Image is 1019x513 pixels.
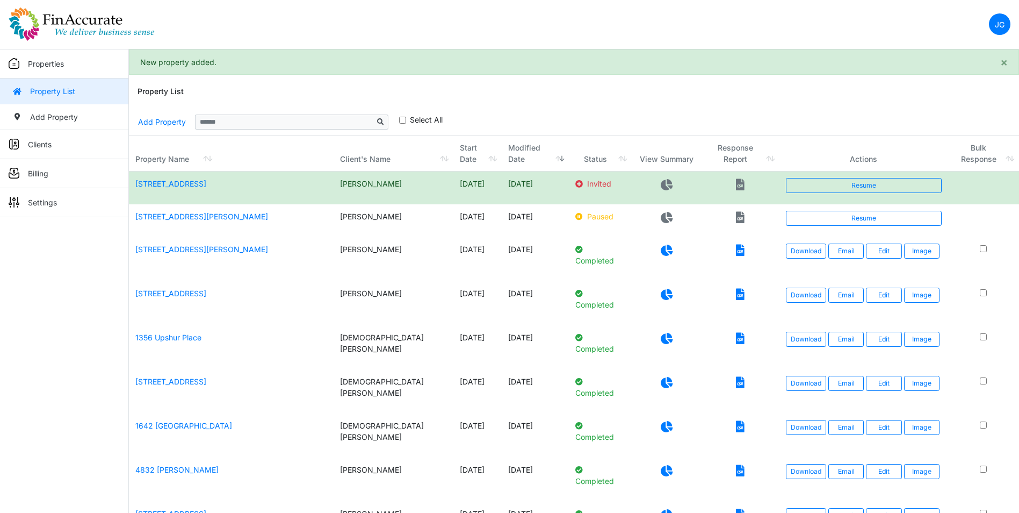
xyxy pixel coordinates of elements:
[334,369,453,414] td: [DEMOGRAPHIC_DATA][PERSON_NAME]
[9,139,19,149] img: sidemenu_client.png
[904,288,939,303] button: Image
[502,204,569,237] td: [DATE]
[575,376,625,398] p: Completed
[989,50,1018,74] button: Close
[195,115,373,130] input: Sizing example input
[786,288,826,303] a: Download
[334,458,453,502] td: [PERSON_NAME]
[575,464,625,487] p: Completed
[502,458,569,502] td: [DATE]
[786,376,826,391] a: Download
[866,288,901,303] a: Edit
[779,136,948,172] th: Actions
[9,197,19,208] img: sidemenu_settings.png
[866,244,901,259] a: Edit
[786,178,942,193] a: Resume
[129,136,334,172] th: Property Name: activate to sort column ascending
[575,211,625,222] p: Paused
[453,237,502,281] td: [DATE]
[948,136,1019,172] th: Bulk Response: activate to sort column ascending
[453,136,502,172] th: Start Date: activate to sort column ascending
[1000,55,1008,69] span: ×
[866,332,901,347] a: Edit
[453,172,502,204] td: [DATE]
[502,369,569,414] td: [DATE]
[995,19,1004,30] p: JG
[904,464,939,479] button: Image
[575,244,625,266] p: Completed
[786,332,826,347] a: Download
[502,414,569,458] td: [DATE]
[334,281,453,325] td: [PERSON_NAME]
[135,212,268,221] a: [STREET_ADDRESS][PERSON_NAME]
[828,244,864,259] button: Email
[828,376,864,391] button: Email
[828,420,864,435] button: Email
[453,281,502,325] td: [DATE]
[135,245,268,254] a: [STREET_ADDRESS][PERSON_NAME]
[904,332,939,347] button: Image
[334,136,453,172] th: Client's Name: activate to sort column ascending
[138,87,184,96] h6: Property List
[453,204,502,237] td: [DATE]
[28,197,57,208] p: Settings
[575,288,625,310] p: Completed
[334,325,453,369] td: [DEMOGRAPHIC_DATA][PERSON_NAME]
[9,168,19,179] img: sidemenu_billing.png
[575,420,625,443] p: Completed
[904,376,939,391] button: Image
[453,414,502,458] td: [DATE]
[135,333,201,342] a: 1356 Upshur Place
[575,332,625,354] p: Completed
[828,332,864,347] button: Email
[334,172,453,204] td: [PERSON_NAME]
[502,136,569,172] th: Modified Date: activate to sort column ascending
[866,420,901,435] a: Edit
[334,237,453,281] td: [PERSON_NAME]
[828,288,864,303] button: Email
[786,211,942,226] a: Resume
[129,49,1019,75] div: New property added.
[9,7,155,41] img: spp logo
[904,420,939,435] button: Image
[410,114,443,125] label: Select All
[28,168,48,179] p: Billing
[135,421,232,430] a: 1642 [GEOGRAPHIC_DATA]
[502,281,569,325] td: [DATE]
[135,289,206,298] a: [STREET_ADDRESS]
[28,58,64,69] p: Properties
[9,58,19,69] img: sidemenu_properties.png
[828,464,864,479] button: Email
[502,172,569,204] td: [DATE]
[453,369,502,414] td: [DATE]
[453,325,502,369] td: [DATE]
[866,376,901,391] a: Edit
[786,244,826,259] a: Download
[135,377,206,386] a: [STREET_ADDRESS]
[569,136,632,172] th: Status: activate to sort column ascending
[28,139,52,150] p: Clients
[334,414,453,458] td: [DEMOGRAPHIC_DATA][PERSON_NAME]
[502,325,569,369] td: [DATE]
[453,458,502,502] td: [DATE]
[575,178,625,189] p: Invited
[502,237,569,281] td: [DATE]
[701,136,779,172] th: Response Report: activate to sort column ascending
[989,13,1010,35] a: JG
[135,465,219,474] a: 4832 [PERSON_NAME]
[632,136,700,172] th: View Summary
[138,112,186,131] a: Add Property
[866,464,901,479] a: Edit
[786,420,826,435] a: Download
[135,179,206,188] a: [STREET_ADDRESS]
[786,464,826,479] a: Download
[334,204,453,237] td: [PERSON_NAME]
[904,244,939,259] button: Image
